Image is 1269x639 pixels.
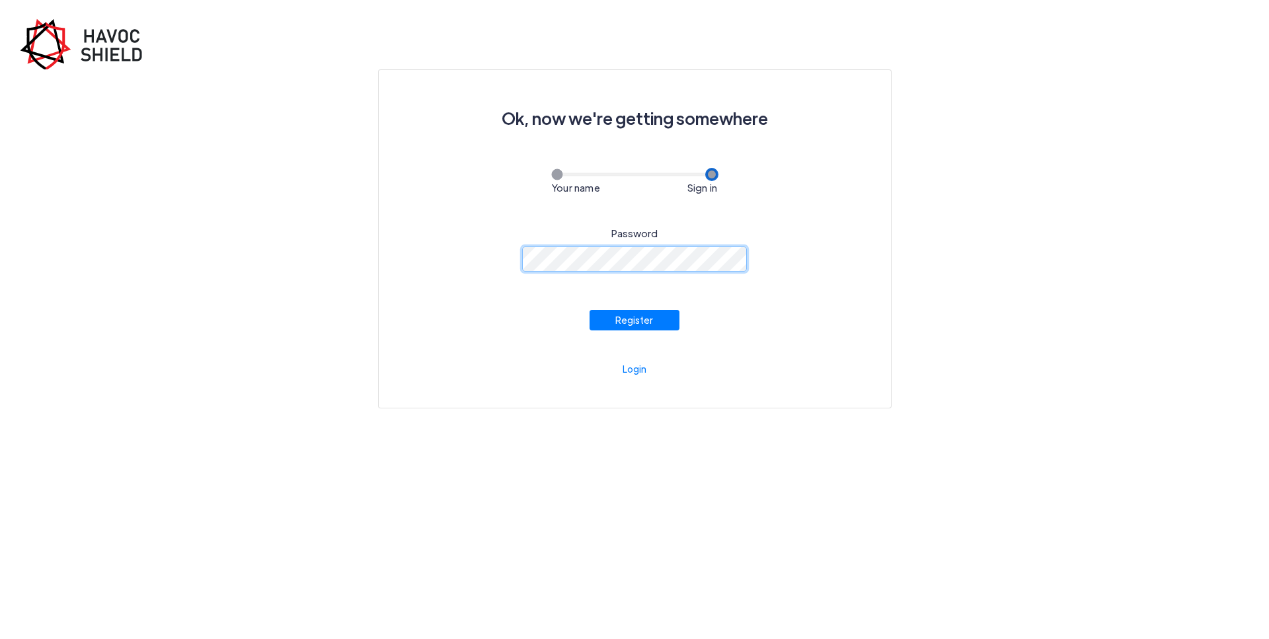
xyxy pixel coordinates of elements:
span: Your name [552,181,600,194]
span: Sign in [687,181,717,194]
a: Login [623,363,646,375]
h3: Ok, now we're getting somewhere [410,102,859,135]
iframe: Chat Widget [1042,496,1269,639]
img: havoc-shield-register-logo.png [20,19,152,69]
label: Password [611,226,658,241]
button: Register [590,310,679,330]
